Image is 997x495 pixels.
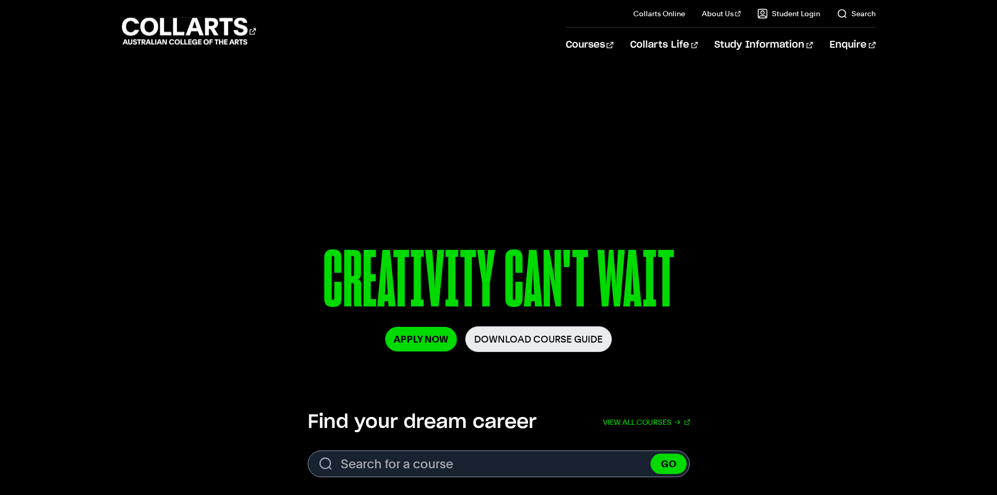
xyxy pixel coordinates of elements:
h2: Find your dream career [308,411,536,434]
a: Student Login [757,8,820,19]
p: CREATIVITY CAN'T WAIT [206,240,790,326]
a: Collarts Life [630,28,698,62]
a: About Us [702,8,741,19]
a: Search [837,8,876,19]
a: Download Course Guide [465,326,612,352]
a: View all courses [603,411,690,434]
a: Study Information [714,28,813,62]
div: Go to homepage [122,16,256,46]
a: Apply Now [385,327,457,351]
a: Enquire [830,28,875,62]
a: Collarts Online [633,8,685,19]
input: Search for a course [308,450,690,477]
form: Search [308,450,690,477]
a: Courses [566,28,613,62]
button: GO [651,454,687,474]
